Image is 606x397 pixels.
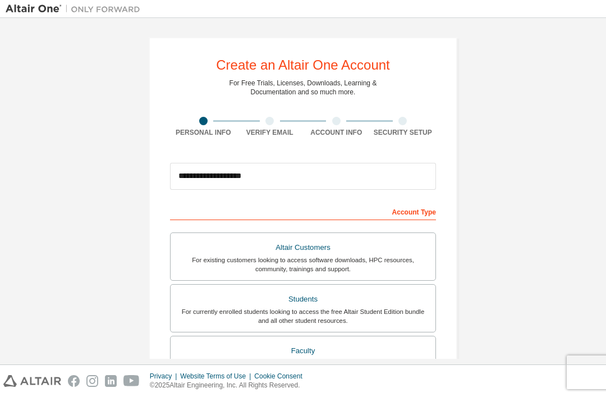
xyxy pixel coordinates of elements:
[216,58,390,72] div: Create an Altair One Account
[237,128,304,137] div: Verify Email
[68,375,80,387] img: facebook.svg
[254,372,309,381] div: Cookie Consent
[229,79,377,97] div: For Free Trials, Licenses, Downloads, Learning & Documentation and so much more.
[177,343,429,359] div: Faculty
[3,375,61,387] img: altair_logo.svg
[177,307,429,325] div: For currently enrolled students looking to access the free Altair Student Edition bundle and all ...
[177,291,429,307] div: Students
[370,128,437,137] div: Security Setup
[150,381,309,390] p: © 2025 Altair Engineering, Inc. All Rights Reserved.
[170,128,237,137] div: Personal Info
[303,128,370,137] div: Account Info
[177,255,429,273] div: For existing customers looking to access software downloads, HPC resources, community, trainings ...
[86,375,98,387] img: instagram.svg
[170,202,436,220] div: Account Type
[105,375,117,387] img: linkedin.svg
[6,3,146,15] img: Altair One
[177,358,429,376] div: For faculty & administrators of academic institutions administering students and accessing softwa...
[123,375,140,387] img: youtube.svg
[150,372,180,381] div: Privacy
[177,240,429,255] div: Altair Customers
[180,372,254,381] div: Website Terms of Use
